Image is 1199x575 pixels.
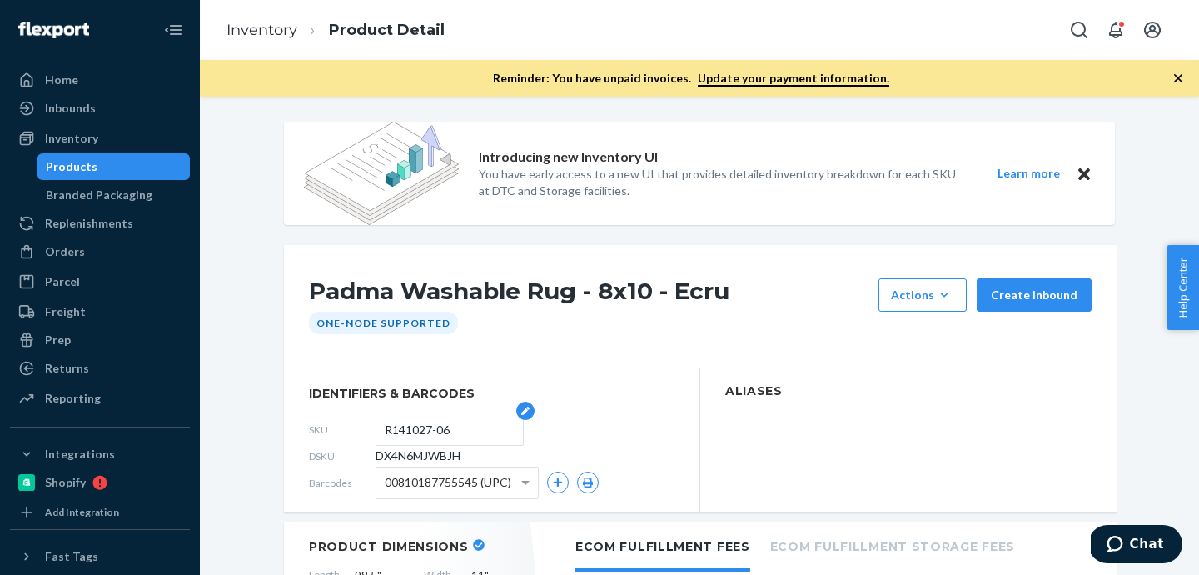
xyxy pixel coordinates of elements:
[1073,163,1095,184] button: Close
[10,327,190,353] a: Prep
[987,163,1070,184] button: Learn more
[45,215,133,232] div: Replenishments
[45,303,86,320] div: Freight
[10,441,190,467] button: Integrations
[10,238,190,265] a: Orders
[45,273,80,290] div: Parcel
[1091,525,1182,567] iframe: Opens a widget where you can chat to one of our agents
[1167,245,1199,330] button: Help Center
[725,385,1092,397] h2: Aliases
[10,125,190,152] a: Inventory
[45,446,115,462] div: Integrations
[45,360,89,377] div: Returns
[45,72,78,88] div: Home
[309,422,376,437] span: SKU
[46,158,97,175] div: Products
[309,278,870,312] h1: Padma Washable Rug - 8x10 - Ecru
[1136,13,1169,47] button: Open account menu
[770,522,1015,568] li: Ecom Fulfillment Storage Fees
[10,469,190,496] a: Shopify
[309,385,674,402] span: identifiers & barcodes
[10,95,190,122] a: Inbounds
[329,21,445,39] a: Product Detail
[10,355,190,382] a: Returns
[575,522,750,572] li: Ecom Fulfillment Fees
[37,182,191,208] a: Branded Packaging
[213,6,458,55] ol: breadcrumbs
[45,474,86,491] div: Shopify
[45,130,98,147] div: Inventory
[309,449,376,463] span: DSKU
[45,243,85,260] div: Orders
[45,390,101,407] div: Reporting
[309,312,458,334] div: One-Node Supported
[376,447,460,464] span: DX4N6MJWBJH
[1062,13,1096,47] button: Open Search Box
[10,67,190,93] a: Home
[1099,13,1132,47] button: Open notifications
[226,21,297,39] a: Inventory
[45,548,98,565] div: Fast Tags
[977,278,1092,312] button: Create inbound
[45,505,119,519] div: Add Integration
[10,502,190,522] a: Add Integration
[10,298,190,325] a: Freight
[37,153,191,180] a: Products
[45,100,96,117] div: Inbounds
[878,278,967,312] button: Actions
[479,147,658,167] p: Introducing new Inventory UI
[10,543,190,570] button: Fast Tags
[45,332,71,348] div: Prep
[10,385,190,412] a: Reporting
[46,187,152,203] div: Branded Packaging
[18,22,89,38] img: Flexport logo
[309,539,469,554] h2: Product Dimensions
[891,287,954,303] div: Actions
[698,71,889,87] a: Update your payment information.
[304,122,459,225] img: new-reports-banner-icon.82668bd98b6a51aee86340f2a7b77ae3.png
[479,166,967,199] p: You have early access to a new UI that provides detailed inventory breakdown for each SKU at DTC ...
[10,268,190,295] a: Parcel
[157,13,190,47] button: Close Navigation
[385,468,511,497] span: 00810187755545 (UPC)
[309,476,376,490] span: Barcodes
[10,210,190,237] a: Replenishments
[493,70,889,87] p: Reminder: You have unpaid invoices.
